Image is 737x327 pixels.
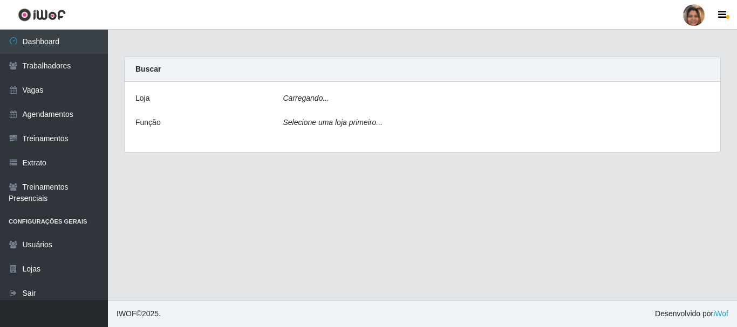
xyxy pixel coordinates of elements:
span: © 2025 . [117,308,161,319]
strong: Buscar [135,65,161,73]
label: Loja [135,93,149,104]
span: Desenvolvido por [655,308,728,319]
a: iWof [713,309,728,318]
i: Selecione uma loja primeiro... [283,118,383,127]
img: CoreUI Logo [18,8,66,22]
span: IWOF [117,309,137,318]
i: Carregando... [283,94,330,102]
label: Função [135,117,161,128]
